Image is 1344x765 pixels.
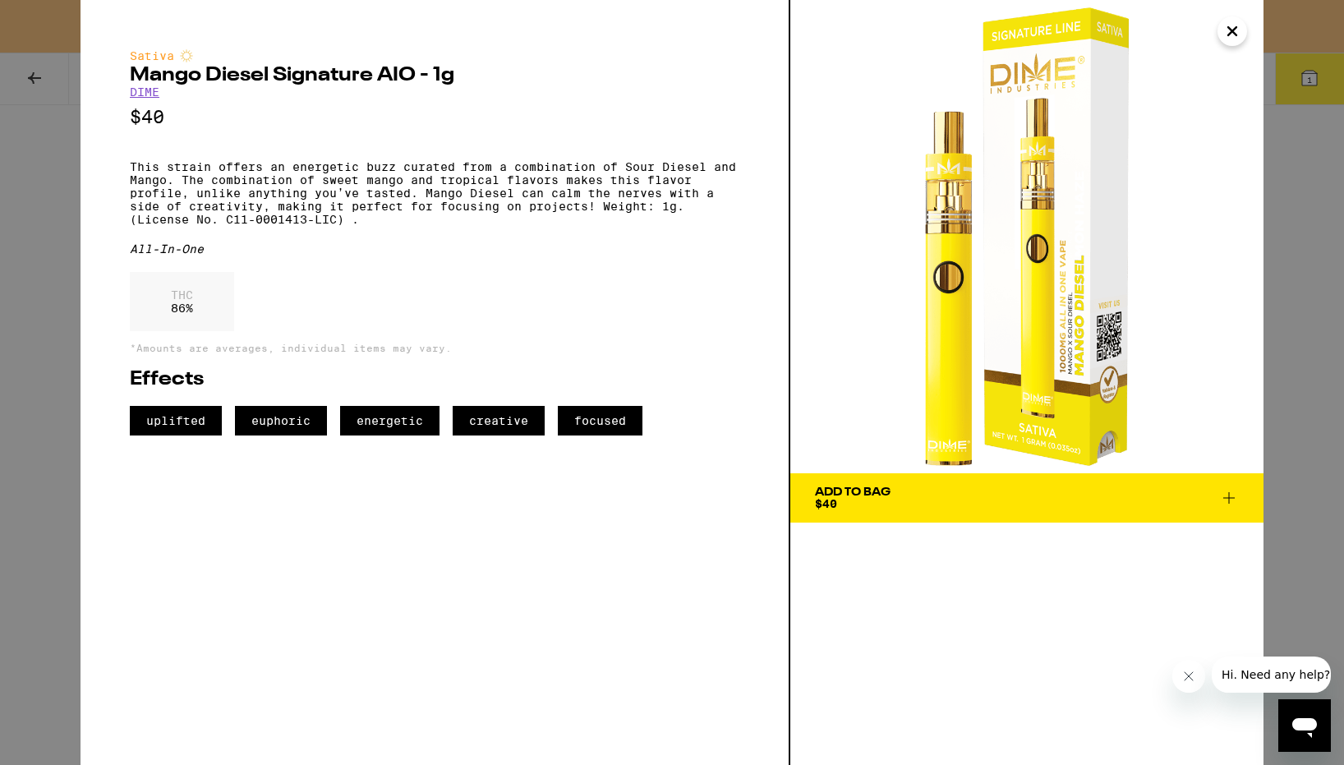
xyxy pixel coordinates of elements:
h2: Effects [130,370,739,389]
span: $40 [815,497,837,510]
button: Close [1217,16,1247,46]
iframe: Close message [1172,660,1205,693]
iframe: Message from company [1212,657,1331,693]
button: Add To Bag$40 [790,473,1263,523]
div: Sativa [130,49,739,62]
span: euphoric [235,406,327,435]
div: 86 % [130,272,234,331]
p: *Amounts are averages, individual items may vary. [130,343,739,353]
span: focused [558,406,642,435]
div: Add To Bag [815,486,891,498]
span: energetic [340,406,440,435]
p: THC [171,288,193,302]
a: DIME [130,85,159,99]
span: creative [453,406,545,435]
p: $40 [130,107,739,127]
h2: Mango Diesel Signature AIO - 1g [130,66,739,85]
iframe: Button to launch messaging window [1278,699,1331,752]
img: sativaColor.svg [180,49,193,62]
span: uplifted [130,406,222,435]
div: All-In-One [130,242,739,256]
p: This strain offers an energetic buzz curated from a combination of Sour Diesel and Mango. The com... [130,160,739,226]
